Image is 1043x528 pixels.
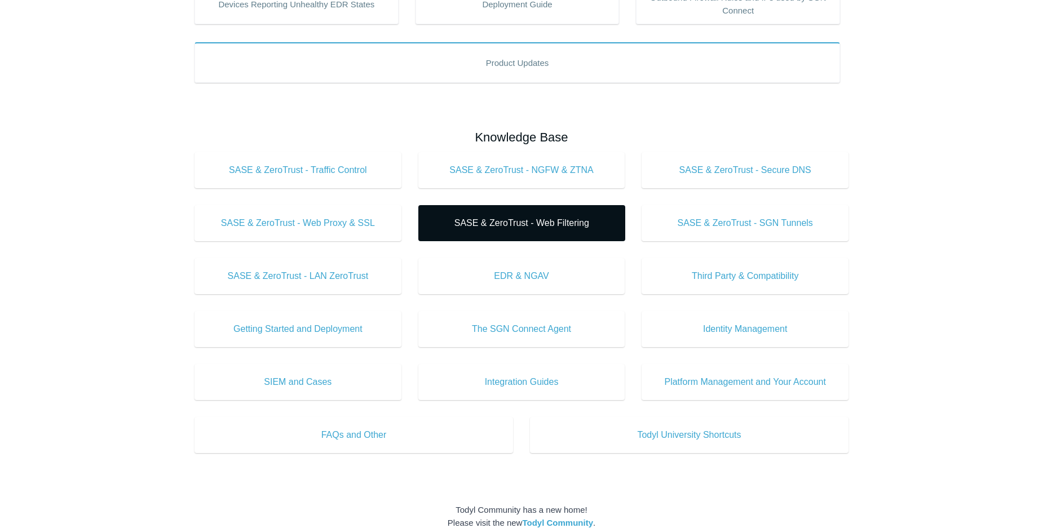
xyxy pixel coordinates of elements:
span: SIEM and Cases [211,375,385,389]
span: SASE & ZeroTrust - Web Proxy & SSL [211,216,385,230]
a: Third Party & Compatibility [642,258,848,294]
span: Third Party & Compatibility [658,269,832,283]
span: SASE & ZeroTrust - Web Filtering [435,216,608,230]
a: Platform Management and Your Account [642,364,848,400]
span: SASE & ZeroTrust - NGFW & ZTNA [435,163,608,177]
a: SASE & ZeroTrust - Web Proxy & SSL [195,205,401,241]
span: SASE & ZeroTrust - SGN Tunnels [658,216,832,230]
a: SASE & ZeroTrust - NGFW & ZTNA [418,152,625,188]
a: SIEM and Cases [195,364,401,400]
a: SASE & ZeroTrust - Web Filtering [418,205,625,241]
a: Identity Management [642,311,848,347]
span: The SGN Connect Agent [435,322,608,336]
a: SASE & ZeroTrust - LAN ZeroTrust [195,258,401,294]
span: EDR & NGAV [435,269,608,283]
span: SASE & ZeroTrust - LAN ZeroTrust [211,269,385,283]
span: FAQs and Other [211,428,496,442]
a: SASE & ZeroTrust - SGN Tunnels [642,205,848,241]
a: The SGN Connect Agent [418,311,625,347]
span: SASE & ZeroTrust - Secure DNS [658,163,832,177]
span: Integration Guides [435,375,608,389]
a: Todyl University Shortcuts [530,417,848,453]
a: EDR & NGAV [418,258,625,294]
a: SASE & ZeroTrust - Secure DNS [642,152,848,188]
span: Getting Started and Deployment [211,322,385,336]
h2: Knowledge Base [195,128,848,147]
a: SASE & ZeroTrust - Traffic Control [195,152,401,188]
a: Integration Guides [418,364,625,400]
span: Identity Management [658,322,832,336]
a: Todyl Community [522,518,593,527]
a: Getting Started and Deployment [195,311,401,347]
span: Platform Management and Your Account [658,375,832,389]
span: Todyl University Shortcuts [547,428,832,442]
a: Product Updates [195,42,840,83]
a: FAQs and Other [195,417,513,453]
span: SASE & ZeroTrust - Traffic Control [211,163,385,177]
